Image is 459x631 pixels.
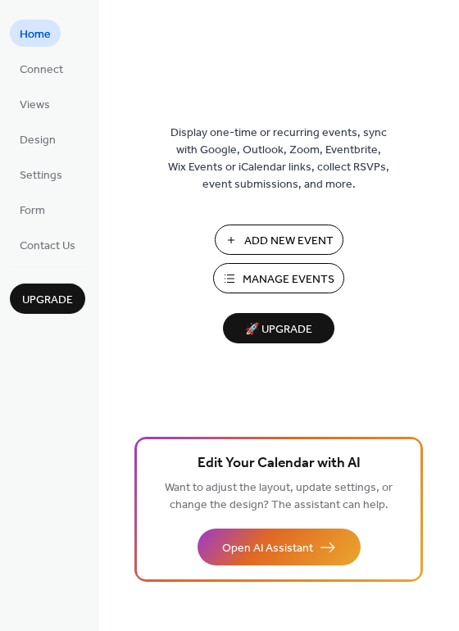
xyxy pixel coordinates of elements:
[20,97,50,114] span: Views
[243,271,334,288] span: Manage Events
[20,132,56,149] span: Design
[198,452,361,475] span: Edit Your Calendar with AI
[223,313,334,343] button: 🚀 Upgrade
[165,477,393,516] span: Want to adjust the layout, update settings, or change the design? The assistant can help.
[22,292,73,309] span: Upgrade
[168,125,389,193] span: Display one-time or recurring events, sync with Google, Outlook, Zoom, Eventbrite, Wix Events or ...
[198,529,361,565] button: Open AI Assistant
[10,55,73,82] a: Connect
[20,61,63,79] span: Connect
[20,26,51,43] span: Home
[10,231,85,258] a: Contact Us
[215,225,343,255] button: Add New Event
[10,90,60,117] a: Views
[213,263,344,293] button: Manage Events
[20,167,62,184] span: Settings
[10,20,61,47] a: Home
[244,233,334,250] span: Add New Event
[20,238,75,255] span: Contact Us
[10,161,72,188] a: Settings
[233,319,325,341] span: 🚀 Upgrade
[10,196,55,223] a: Form
[20,202,45,220] span: Form
[10,125,66,152] a: Design
[222,540,313,557] span: Open AI Assistant
[10,284,85,314] button: Upgrade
